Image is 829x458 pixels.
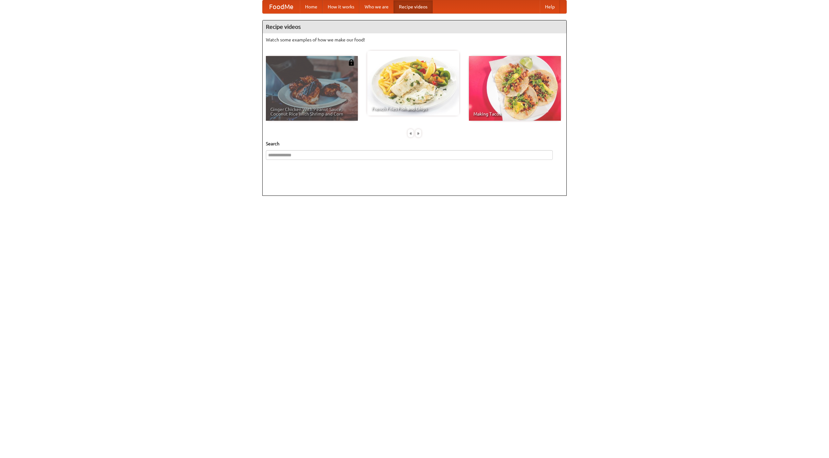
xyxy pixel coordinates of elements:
div: » [415,129,421,137]
a: Home [300,0,323,13]
h4: Recipe videos [263,20,566,33]
p: Watch some examples of how we make our food! [266,37,563,43]
a: Recipe videos [394,0,433,13]
a: FoodMe [263,0,300,13]
a: Help [540,0,560,13]
a: How it works [323,0,359,13]
span: French Fries Fish and Chips [372,106,455,111]
img: 483408.png [348,59,355,66]
a: Making Tacos [469,56,561,121]
a: French Fries Fish and Chips [367,51,459,116]
div: « [408,129,414,137]
span: Making Tacos [473,112,556,116]
h5: Search [266,140,563,147]
a: Who we are [359,0,394,13]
